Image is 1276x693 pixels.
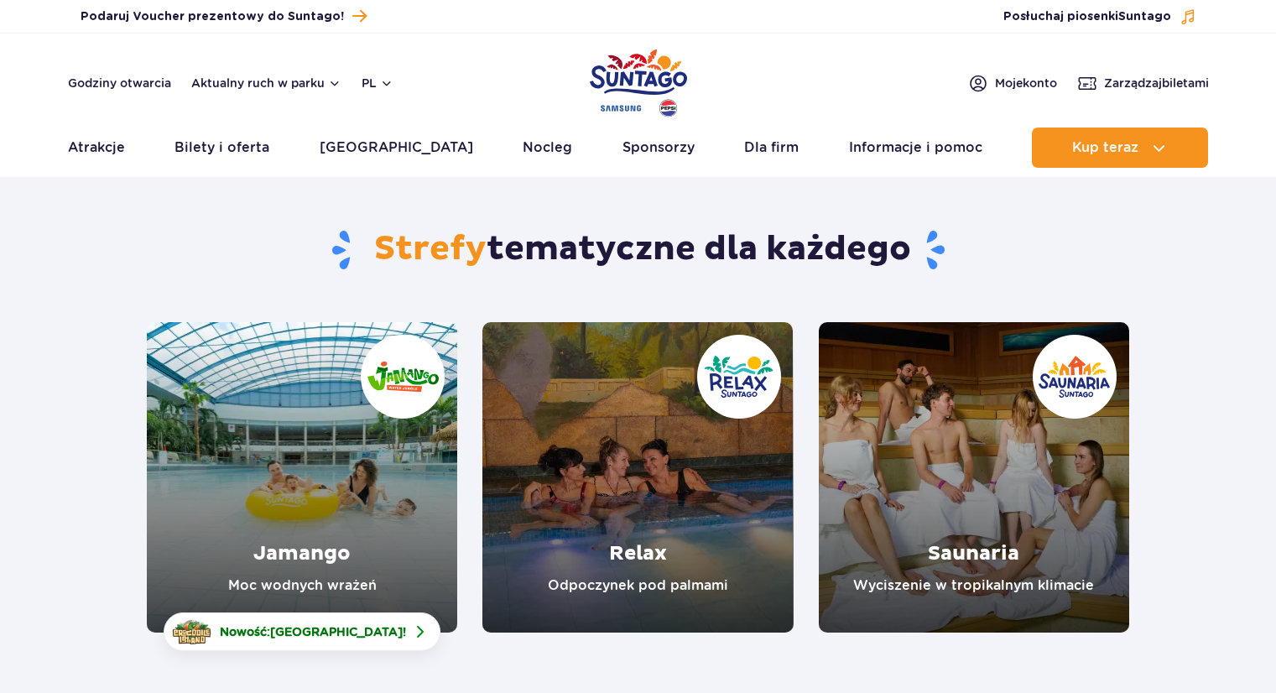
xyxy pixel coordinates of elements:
span: Kup teraz [1072,140,1138,155]
a: Jamango [147,322,457,633]
button: Kup teraz [1032,128,1208,168]
span: Podaruj Voucher prezentowy do Suntago! [81,8,344,25]
a: Zarządzajbiletami [1077,73,1209,93]
span: Posłuchaj piosenki [1003,8,1171,25]
span: Strefy [374,228,487,270]
button: Posłuchaj piosenkiSuntago [1003,8,1196,25]
a: Atrakcje [68,128,125,168]
a: Bilety i oferta [174,128,269,168]
span: Nowość: ! [220,623,406,640]
a: Dla firm [744,128,799,168]
a: Saunaria [819,322,1129,633]
a: Sponsorzy [622,128,695,168]
a: Nowość:[GEOGRAPHIC_DATA]! [164,612,440,651]
span: Suntago [1118,11,1171,23]
span: [GEOGRAPHIC_DATA] [270,625,403,638]
button: pl [362,75,393,91]
a: Podaruj Voucher prezentowy do Suntago! [81,5,367,28]
a: Mojekonto [968,73,1057,93]
a: Informacje i pomoc [849,128,982,168]
a: Relax [482,322,793,633]
button: Aktualny ruch w parku [191,76,341,90]
a: Park of Poland [590,42,687,119]
h1: tematyczne dla każdego [147,228,1129,272]
span: Moje konto [995,75,1057,91]
span: Zarządzaj biletami [1104,75,1209,91]
a: [GEOGRAPHIC_DATA] [320,128,473,168]
a: Nocleg [523,128,572,168]
a: Godziny otwarcia [68,75,171,91]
